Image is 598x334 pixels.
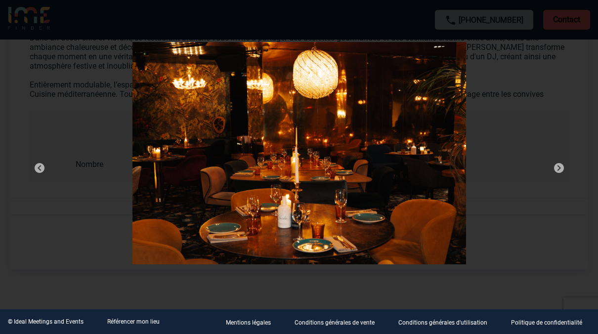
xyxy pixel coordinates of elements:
div: © Ideal Meetings and Events [8,318,84,325]
p: Mentions légales [226,319,271,326]
a: Politique de confidentialité [503,317,598,327]
a: Conditions générales de vente [287,317,390,327]
p: Conditions générales de vente [295,319,375,326]
p: Conditions générales d'utilisation [398,319,487,326]
a: Mentions légales [218,317,287,327]
p: Politique de confidentialité [511,319,582,326]
a: Conditions générales d'utilisation [390,317,503,327]
a: Référencer mon lieu [107,318,160,325]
